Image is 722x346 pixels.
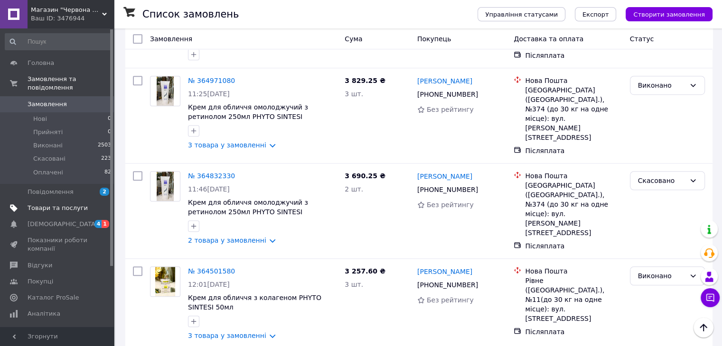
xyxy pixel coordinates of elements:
a: [PERSON_NAME] [417,172,472,181]
button: Наверх [694,318,713,337]
span: Експорт [582,11,609,18]
div: [GEOGRAPHIC_DATA] ([GEOGRAPHIC_DATA].), №374 (до 30 кг на одне місце): вул. [PERSON_NAME][STREET_... [525,85,622,142]
a: Фото товару [150,76,180,106]
button: Експорт [575,7,617,21]
div: Післяплата [525,146,622,155]
span: 223 [101,155,111,163]
a: Фото товару [150,171,180,201]
span: Створити замовлення [633,11,705,18]
span: Cума [345,35,362,43]
span: 4 [94,220,102,228]
div: Післяплата [525,51,622,60]
a: Крем для обличчя з колагеном PHYTO SINTESI 50мл [188,294,321,311]
a: № 364971080 [188,77,235,84]
button: Створити замовлення [626,7,713,21]
span: Товари та послуги [28,204,88,212]
span: Відгуки [28,261,52,270]
div: [PHONE_NUMBER] [415,278,480,291]
div: [PHONE_NUMBER] [415,88,480,101]
span: 12:01[DATE] [188,281,230,288]
span: Головна [28,59,54,67]
h1: Список замовлень [142,9,239,20]
a: [PERSON_NAME] [417,76,472,86]
span: Нові [33,115,47,123]
span: 2503 [98,141,111,150]
span: 2 [100,188,109,196]
a: 2 товара у замовленні [188,237,266,244]
span: [DEMOGRAPHIC_DATA] [28,220,98,228]
div: [GEOGRAPHIC_DATA] ([GEOGRAPHIC_DATA].), №374 (до 30 кг на одне місце): вул. [PERSON_NAME][STREET_... [525,181,622,237]
img: Фото товару [157,172,173,201]
span: Доставка та оплата [514,35,583,43]
a: Крем для обличчя омолоджучий з ретинолом 250мл PHYTO SINTESI [188,199,308,216]
span: Без рейтингу [427,106,474,113]
img: Фото товару [157,76,173,106]
div: Виконано [638,80,685,91]
span: Замовлення [28,100,67,109]
a: 3 товара у замовленні [188,332,266,339]
span: 3 690.25 ₴ [345,172,385,180]
span: 3 257.60 ₴ [345,267,385,275]
span: Прийняті [33,128,63,137]
a: Крем для обличчя омолоджучий з ретинолом 250мл PHYTO SINTESI [188,103,308,120]
div: Нова Пошта [525,76,622,85]
span: Управління сайтом [28,326,88,343]
span: Скасовані [33,155,66,163]
a: [PERSON_NAME] [417,267,472,276]
span: 1 [102,220,109,228]
div: Виконано [638,271,685,281]
span: 82 [104,168,111,177]
div: Післяплата [525,327,622,337]
div: Нова Пошта [525,266,622,276]
a: № 364501580 [188,267,235,275]
button: Управління статусами [478,7,565,21]
a: 3 товара у замовленні [188,141,266,149]
div: Скасовано [638,175,685,186]
a: Створити замовлення [616,10,713,18]
span: Без рейтингу [427,201,474,209]
a: № 364832330 [188,172,235,180]
div: Післяплата [525,241,622,251]
img: Фото товару [155,267,175,296]
div: Ваш ID: 3476944 [31,14,114,23]
span: Оплачені [33,168,63,177]
span: Статус [630,35,654,43]
span: 0 [108,128,111,137]
div: Рівне ([GEOGRAPHIC_DATA].), №11(до 30 кг на одне місце): вул. [STREET_ADDRESS] [525,276,622,323]
span: Без рейтингу [427,296,474,304]
input: Пошук [5,33,112,50]
div: [PHONE_NUMBER] [415,183,480,196]
span: 3 шт. [345,90,363,98]
span: Показники роботи компанії [28,236,88,253]
span: Замовлення та повідомлення [28,75,114,92]
span: Аналітика [28,310,60,318]
span: 2 шт. [345,185,363,193]
span: 3 829.25 ₴ [345,77,385,84]
button: Чат з покупцем [701,288,720,307]
span: Замовлення [150,35,192,43]
span: Каталог ProSale [28,293,79,302]
span: 3 шт. [345,281,363,288]
div: Нова Пошта [525,171,622,181]
span: 11:25[DATE] [188,90,230,98]
span: Виконані [33,141,63,150]
span: Магазин "Червона Помада" [31,6,102,14]
span: Покупець [417,35,451,43]
span: Покупці [28,277,53,286]
span: 0 [108,115,111,123]
span: 11:46[DATE] [188,185,230,193]
span: Управління статусами [485,11,558,18]
a: Фото товару [150,266,180,297]
span: Повідомлення [28,188,74,196]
